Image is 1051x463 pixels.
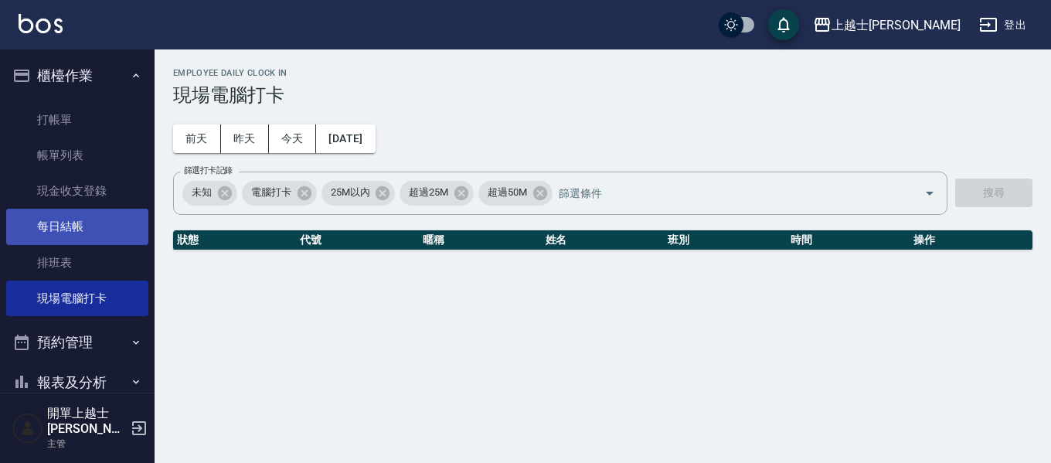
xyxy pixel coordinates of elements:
[917,181,942,206] button: Open
[787,230,910,250] th: 時間
[6,173,148,209] a: 現金收支登錄
[221,124,269,153] button: 昨天
[316,124,375,153] button: [DATE]
[478,181,553,206] div: 超過50M
[6,322,148,363] button: 預約管理
[832,15,961,35] div: 上越士[PERSON_NAME]
[12,413,43,444] img: Person
[555,179,897,206] input: 篩選條件
[47,406,126,437] h5: 開單上越士[PERSON_NAME]
[664,230,787,250] th: 班別
[6,138,148,173] a: 帳單列表
[173,230,296,250] th: 狀態
[807,9,967,41] button: 上越士[PERSON_NAME]
[182,181,237,206] div: 未知
[400,181,474,206] div: 超過25M
[296,230,419,250] th: 代號
[478,185,536,200] span: 超過50M
[242,181,317,206] div: 電腦打卡
[173,68,1032,78] h2: Employee Daily Clock In
[47,437,126,451] p: 主管
[173,124,221,153] button: 前天
[973,11,1032,39] button: 登出
[242,185,301,200] span: 電腦打卡
[182,185,221,200] span: 未知
[6,281,148,316] a: 現場電腦打卡
[184,165,233,176] label: 篩選打卡記錄
[6,363,148,403] button: 報表及分析
[910,230,1032,250] th: 操作
[321,181,396,206] div: 25M以內
[269,124,317,153] button: 今天
[6,56,148,96] button: 櫃檯作業
[19,14,63,33] img: Logo
[400,185,457,200] span: 超過25M
[768,9,799,40] button: save
[542,230,665,250] th: 姓名
[419,230,542,250] th: 暱稱
[6,102,148,138] a: 打帳單
[321,185,379,200] span: 25M以內
[173,84,1032,106] h3: 現場電腦打卡
[6,209,148,244] a: 每日結帳
[6,245,148,281] a: 排班表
